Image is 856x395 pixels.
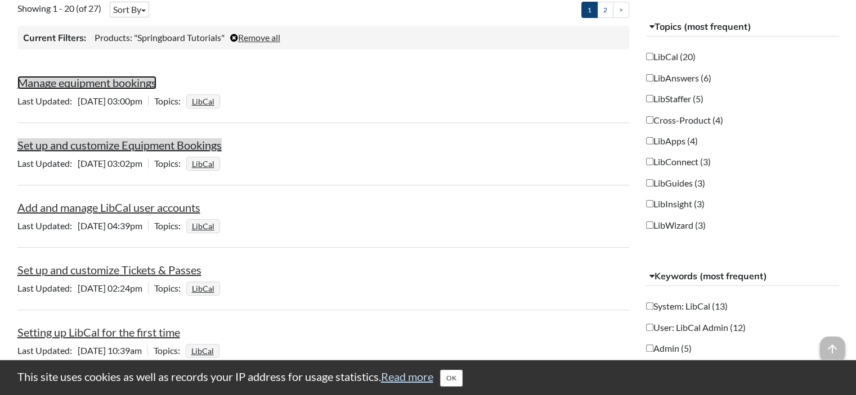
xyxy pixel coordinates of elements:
[154,96,186,106] span: Topics
[17,345,147,356] span: [DATE] 10:39am
[17,283,148,293] span: [DATE] 02:24pm
[190,343,216,359] a: LibCal
[110,2,149,17] button: Sort By
[646,137,653,144] input: LibApps (4)
[17,96,78,106] span: Last Updated
[646,17,839,37] button: Topics (most frequent)
[17,220,78,231] span: Last Updated
[186,283,223,293] ul: Topics
[646,51,696,63] label: LibCal (20)
[23,31,86,44] h3: Current Filters
[613,2,629,18] a: >
[646,116,653,124] input: Cross-Product (4)
[646,74,653,81] input: LibAnswers (6)
[646,156,711,168] label: LibConnect (3)
[17,138,222,152] a: Set up and customize Equipment Bookings
[17,220,148,231] span: [DATE] 04:39pm
[154,345,186,356] span: Topics
[820,338,845,351] a: arrow_upward
[646,158,653,165] input: LibConnect (3)
[6,369,850,387] div: This site uses cookies as well as records your IP address for usage statistics.
[646,53,653,60] input: LibCal (20)
[646,72,711,84] label: LibAnswers (6)
[646,198,705,210] label: LibInsight (3)
[646,266,839,287] button: Keywords (most frequent)
[17,158,148,169] span: [DATE] 03:02pm
[646,93,703,105] label: LibStaffer (5)
[646,324,653,331] input: User: LibCal Admin (12)
[95,32,132,43] span: Products:
[820,337,845,361] span: arrow_upward
[646,177,705,189] label: LibGuides (3)
[581,2,598,18] a: 1
[154,220,186,231] span: Topics
[17,283,78,293] span: Last Updated
[186,220,223,231] ul: Topics
[17,263,201,276] a: Set up and customize Tickets & Passes
[17,3,101,13] span: Showing 1 - 20 (of 27)
[190,280,216,297] a: LibCal
[381,370,433,383] a: Read more
[646,221,653,229] input: LibWizard (3)
[186,96,223,106] ul: Topics
[186,158,223,169] ul: Topics
[581,2,629,18] ul: Pagination of search results
[597,2,613,18] a: 2
[646,114,723,126] label: Cross-Product (4)
[646,342,692,355] label: Admin (5)
[190,93,216,110] a: LibCal
[154,158,186,169] span: Topics
[440,370,463,387] button: Close
[17,325,180,339] a: Setting up LibCal for the first time
[646,219,706,231] label: LibWizard (3)
[17,158,78,169] span: Last Updated
[190,156,216,172] a: LibCal
[230,32,280,43] a: Remove all
[154,283,186,293] span: Topics
[17,96,148,106] span: [DATE] 03:00pm
[646,300,728,312] label: System: LibCal (13)
[186,345,222,356] ul: Topics
[646,302,653,310] input: System: LibCal (13)
[17,345,78,356] span: Last Updated
[646,344,653,352] input: Admin (5)
[646,135,698,147] label: LibApps (4)
[190,218,216,234] a: LibCal
[134,32,225,43] span: "Springboard Tutorials"
[646,179,653,187] input: LibGuides (3)
[646,321,746,334] label: User: LibCal Admin (12)
[17,76,156,89] a: Manage equipment bookings
[17,201,200,214] a: Add and manage LibCal user accounts
[646,95,653,102] input: LibStaffer (5)
[646,200,653,207] input: LibInsight (3)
